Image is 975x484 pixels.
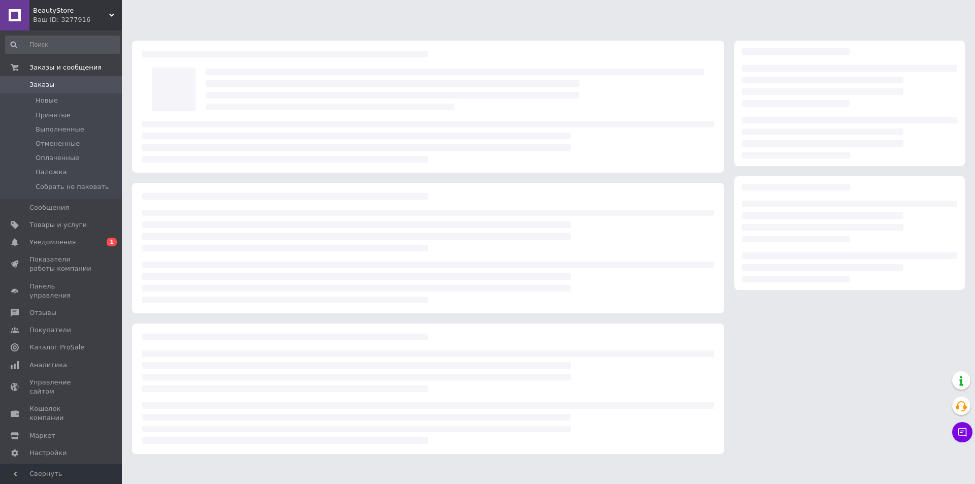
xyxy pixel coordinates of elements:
[33,15,122,24] div: Ваш ID: 3277916
[36,168,67,177] span: Наложка
[29,326,71,335] span: Покупатели
[36,182,109,191] span: Собрать не паковать
[36,111,71,120] span: Принятые
[36,96,58,105] span: Новые
[29,431,55,440] span: Маркет
[29,203,69,212] span: Сообщения
[29,80,54,89] span: Заказы
[29,308,56,317] span: Отзывы
[5,36,120,54] input: Поиск
[29,404,94,423] span: Кошелек компании
[36,125,84,134] span: Выполненные
[29,378,94,396] span: Управление сайтом
[29,361,67,370] span: Аналитика
[107,238,117,246] span: 1
[29,238,76,247] span: Уведомления
[29,220,87,230] span: Товары и услуги
[29,63,102,72] span: Заказы и сообщения
[952,422,972,442] button: Чат с покупателем
[29,343,84,352] span: Каталог ProSale
[33,6,109,15] span: BeautyStore
[29,448,67,458] span: Настройки
[29,282,94,300] span: Панель управления
[29,255,94,273] span: Показатели работы компании
[36,153,79,163] span: Оплаченные
[36,139,80,148] span: Отмененные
